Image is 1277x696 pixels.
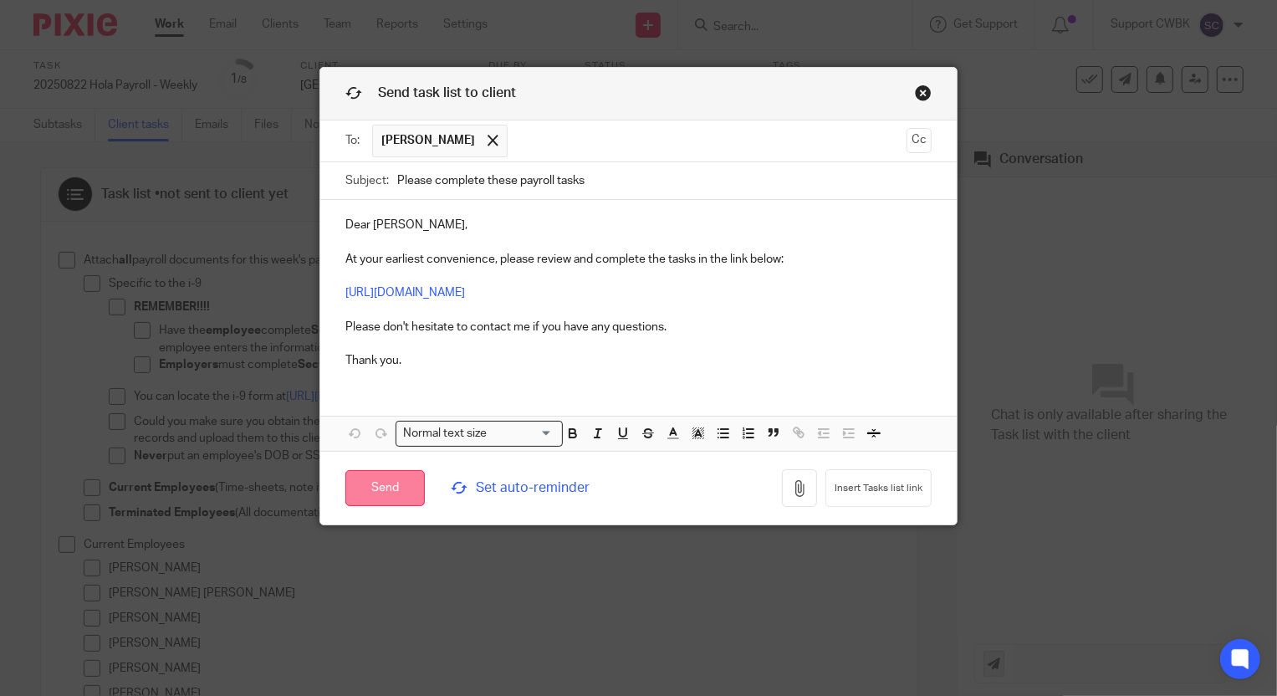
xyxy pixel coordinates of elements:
button: Insert Tasks list link [825,469,932,507]
p: Dear [PERSON_NAME], At your earliest convenience, please review and complete the tasks in the lin... [345,217,932,369]
span: [PERSON_NAME] [381,132,475,149]
a: [URL][DOMAIN_NAME] [345,287,465,299]
div: Search for option [396,421,563,447]
span: Insert Tasks list link [835,482,922,495]
button: Cc [907,128,932,153]
span: Set auto-reminder [451,478,624,498]
input: Send [345,470,425,506]
span: Normal text size [400,425,491,443]
label: Subject: [345,172,389,189]
input: Search for option [493,425,553,443]
label: To: [345,132,364,149]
